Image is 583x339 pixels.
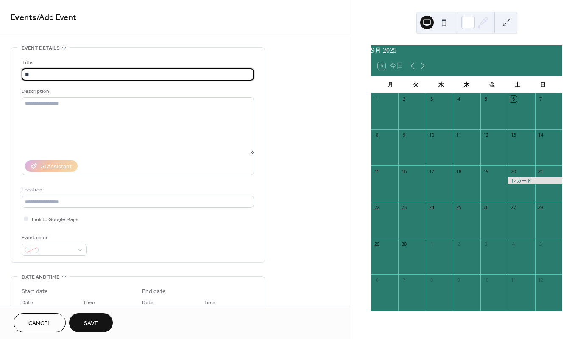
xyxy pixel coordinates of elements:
[510,96,516,102] div: 6
[83,298,95,307] span: Time
[22,58,252,67] div: Title
[455,241,462,247] div: 2
[483,205,489,211] div: 26
[374,96,380,102] div: 1
[483,241,489,247] div: 3
[84,319,98,328] span: Save
[22,87,252,96] div: Description
[28,319,51,328] span: Cancel
[483,132,489,138] div: 12
[142,298,153,307] span: Date
[401,241,407,247] div: 30
[374,168,380,174] div: 15
[538,277,544,283] div: 12
[32,215,78,224] span: Link to Google Maps
[455,205,462,211] div: 25
[455,277,462,283] div: 9
[483,277,489,283] div: 10
[403,76,429,93] div: 火
[479,76,505,93] div: 金
[510,241,516,247] div: 4
[378,76,403,93] div: 月
[428,205,435,211] div: 24
[455,168,462,174] div: 18
[510,132,516,138] div: 13
[538,205,544,211] div: 28
[538,96,544,102] div: 7
[36,9,76,26] span: / Add Event
[510,277,516,283] div: 11
[401,277,407,283] div: 7
[401,205,407,211] div: 23
[530,76,555,93] div: 日
[374,132,380,138] div: 8
[510,168,516,174] div: 20
[11,9,36,26] a: Events
[510,205,516,211] div: 27
[538,241,544,247] div: 5
[69,313,113,332] button: Save
[374,205,380,211] div: 22
[428,96,435,102] div: 3
[455,96,462,102] div: 4
[428,132,435,138] div: 10
[22,273,59,282] span: Date and time
[428,277,435,283] div: 8
[22,233,85,242] div: Event color
[483,168,489,174] div: 19
[142,287,166,296] div: End date
[454,76,480,93] div: 木
[22,298,33,307] span: Date
[505,76,530,93] div: 土
[374,277,380,283] div: 6
[14,313,66,332] button: Cancel
[401,96,407,102] div: 2
[374,241,380,247] div: 29
[428,168,435,174] div: 17
[483,96,489,102] div: 5
[508,177,562,185] div: レガード
[401,168,407,174] div: 16
[538,168,544,174] div: 21
[371,45,562,56] div: 9月 2025
[455,132,462,138] div: 11
[401,132,407,138] div: 9
[22,287,48,296] div: Start date
[204,298,215,307] span: Time
[22,44,59,53] span: Event details
[428,241,435,247] div: 1
[429,76,454,93] div: 水
[538,132,544,138] div: 14
[22,185,252,194] div: Location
